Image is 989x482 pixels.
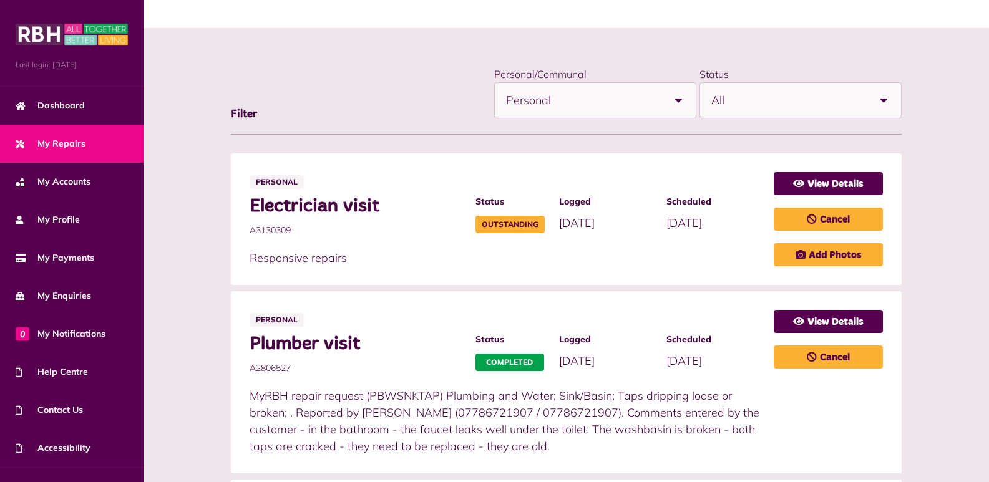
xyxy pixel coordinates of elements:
[16,251,94,264] span: My Payments
[250,387,762,455] p: MyRBH repair request (PBWSNKTAP) Plumbing and Water; Sink/Basin; Taps dripping loose or broken; ....
[475,354,544,371] span: Completed
[16,327,105,340] span: My Notifications
[666,216,702,230] span: [DATE]
[774,345,883,369] a: Cancel
[250,313,304,327] span: Personal
[559,354,595,368] span: [DATE]
[16,327,29,340] span: 0
[250,333,463,355] span: Plumber visit
[559,195,654,208] span: Logged
[559,216,595,230] span: [DATE]
[666,195,761,208] span: Scheduled
[711,83,866,118] span: All
[666,333,761,346] span: Scheduled
[774,243,883,266] a: Add Photos
[231,108,257,120] span: Filter
[475,333,547,346] span: Status
[16,22,128,47] img: MyRBH
[250,362,463,375] span: A2806527
[774,172,883,195] a: View Details
[16,213,80,226] span: My Profile
[16,137,85,150] span: My Repairs
[16,175,90,188] span: My Accounts
[774,310,883,333] a: View Details
[250,249,762,266] p: Responsive repairs
[774,208,883,231] a: Cancel
[16,365,88,378] span: Help Centre
[250,175,304,189] span: Personal
[16,59,128,70] span: Last login: [DATE]
[16,289,91,302] span: My Enquiries
[16,99,85,112] span: Dashboard
[559,333,654,346] span: Logged
[475,216,545,233] span: Outstanding
[506,83,661,118] span: Personal
[16,403,83,417] span: Contact Us
[16,441,90,455] span: Accessibility
[666,354,702,368] span: [DATE]
[250,224,463,237] span: A3130309
[494,68,587,80] label: Personal/Communal
[475,195,547,208] span: Status
[250,195,463,218] span: Electrician visit
[699,68,729,80] label: Status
